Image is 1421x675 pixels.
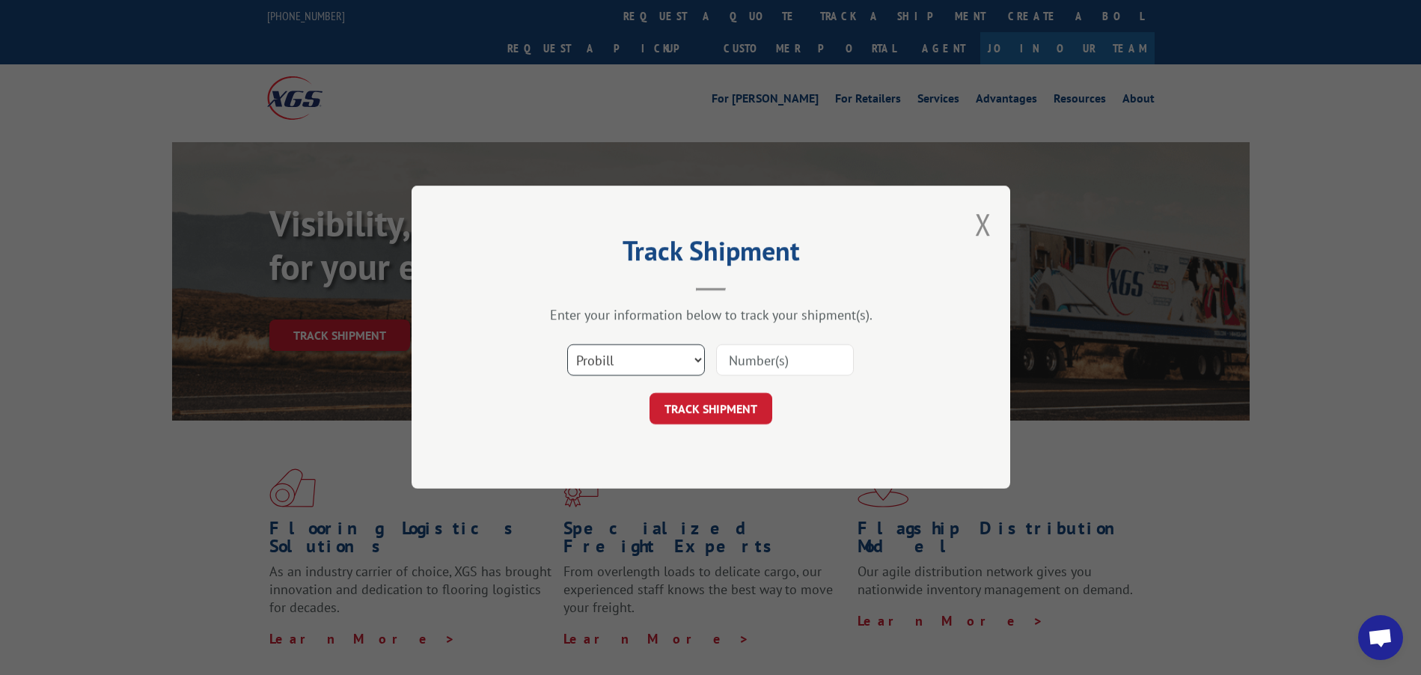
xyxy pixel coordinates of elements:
div: Enter your information below to track your shipment(s). [486,307,935,324]
div: Open chat [1358,615,1403,660]
input: Number(s) [716,345,854,376]
button: TRACK SHIPMENT [650,394,772,425]
h2: Track Shipment [486,240,935,269]
button: Close modal [975,204,991,244]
